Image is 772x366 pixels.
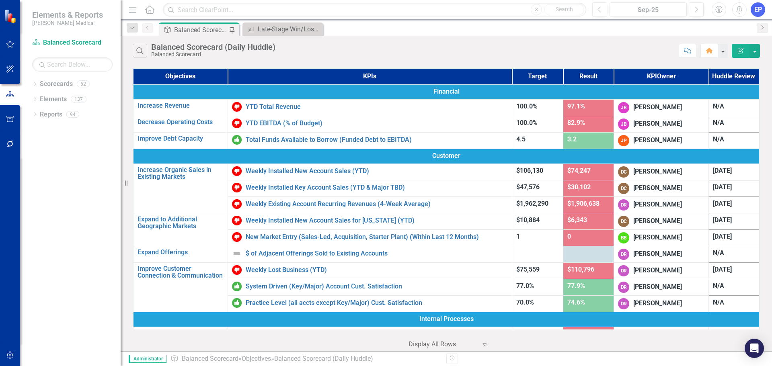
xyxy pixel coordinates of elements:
img: ClearPoint Strategy [4,9,18,23]
a: New Market Entry (Sales-Led, Acquisition, Starter Plant) (Within Last 12 Months) [246,233,508,241]
div: DC [618,166,629,178]
input: Search Below... [32,57,113,72]
img: Below Target [232,199,242,209]
img: On or Above Target [232,298,242,308]
div: 137 [71,96,86,103]
td: Double-Click to Edit Right Click for Context Menu [228,327,512,343]
img: Below Target [232,166,242,176]
span: 0 [567,233,571,240]
td: Double-Click to Edit [614,327,708,343]
div: [PERSON_NAME] [633,119,682,129]
td: Double-Click to Edit [708,164,760,180]
div: Sep-25 [612,5,684,15]
td: Double-Click to Edit Right Click for Context Menu [133,246,228,262]
img: Not Defined [232,249,242,258]
span: Internal Processes [138,315,755,324]
span: Search [556,6,573,12]
td: Double-Click to Edit [708,246,760,262]
td: Double-Click to Edit Right Click for Context Menu [133,132,228,149]
span: 82.9% [567,119,585,127]
a: Balanced Scorecard [182,355,238,362]
a: Decrease Operating Costs [138,119,224,126]
span: $30,102 [567,183,591,191]
span: 4.5 [516,135,526,143]
span: Elements & Reports [32,10,103,20]
span: [DATE] [713,233,732,240]
td: Double-Click to Edit Right Click for Context Menu [228,180,512,196]
img: Below Target [232,216,242,225]
span: 3.2 [567,135,577,143]
div: Balanced Scorecard (Daily Huddle) [174,25,227,35]
a: Increase Organic Sales in Existing Markets [138,166,224,180]
div: N/A [713,249,755,258]
div: [PERSON_NAME] [633,249,682,259]
div: [PERSON_NAME] [633,167,682,176]
div: DR [618,199,629,211]
a: Balanced Scorecard [32,38,113,47]
img: Below Target [232,119,242,128]
td: Double-Click to Edit [708,213,760,229]
a: Weekly Installed New Account Sales for [US_STATE] (YTD) [246,217,508,224]
a: $ of Adjacent Offerings Sold to Existing Accounts [246,250,508,257]
td: Double-Click to Edit Right Click for Context Menu [228,196,512,213]
a: Late-Stage Win/Loss % [244,24,321,34]
span: $1,906,638 [567,200,600,207]
button: Sep-25 [610,2,687,17]
div: Balanced Scorecard [151,51,275,57]
td: Double-Click to Edit Right Click for Context Menu [133,164,228,213]
td: Double-Click to Edit [133,149,760,164]
span: 77.9% [567,282,585,290]
td: Double-Click to Edit [708,229,760,246]
img: On or Above Target [232,282,242,291]
div: Late-Stage Win/Loss % [258,24,321,34]
span: $1,962,290 [516,200,548,207]
span: Customer [138,151,755,161]
div: N/A [713,298,755,307]
img: Below Target [232,232,242,242]
td: Double-Click to Edit Right Click for Context Menu [228,229,512,246]
span: 74.6% [567,299,585,306]
span: $10,884 [516,216,540,224]
td: Double-Click to Edit [614,99,708,116]
div: JB [618,102,629,113]
td: Double-Click to Edit [708,196,760,213]
td: Double-Click to Edit [614,116,708,132]
div: DC [618,183,629,194]
span: [DATE] [713,200,732,207]
td: Double-Click to Edit [614,229,708,246]
a: Practice Level (all accts except Key/Major) Cust. Satisfaction [246,299,508,307]
span: [DATE] [713,183,732,191]
td: Double-Click to Edit Right Click for Context Menu [228,213,512,229]
td: Double-Click to Edit [614,180,708,196]
a: Total Funds Available to Borrow (Funded Debt to EBITDA) [246,136,508,143]
input: Search ClearPoint... [163,3,586,17]
span: 97.1% [567,102,585,110]
span: 1 [516,233,520,240]
small: [PERSON_NAME] Medical [32,20,103,26]
a: YTD EBITDA (% of Budget) [246,120,508,127]
div: [PERSON_NAME] [633,184,682,193]
div: [PERSON_NAME] [633,299,682,308]
button: EP [751,2,765,17]
a: Improve Customer Connection & Communication [138,265,224,279]
div: [PERSON_NAME] [633,266,682,275]
td: Double-Click to Edit [614,213,708,229]
span: Administrator [129,355,166,363]
span: $110,796 [567,266,594,273]
span: 77.0% [516,282,534,290]
div: DR [618,282,629,293]
a: Weekly Lost Business (YTD) [246,266,508,274]
a: Elements [40,95,67,104]
td: Double-Click to Edit [614,132,708,149]
span: $47,576 [516,183,540,191]
td: Double-Click to Edit Right Click for Context Menu [228,132,512,149]
td: Double-Click to Edit Right Click for Context Menu [228,164,512,180]
button: Search [544,4,584,15]
div: [PERSON_NAME] [633,103,682,112]
span: [DATE] [713,266,732,273]
td: Double-Click to Edit Right Click for Context Menu [228,279,512,295]
td: Double-Click to Edit Right Click for Context Menu [228,116,512,132]
div: Open Intercom Messenger [745,339,764,358]
div: 62 [77,81,90,88]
